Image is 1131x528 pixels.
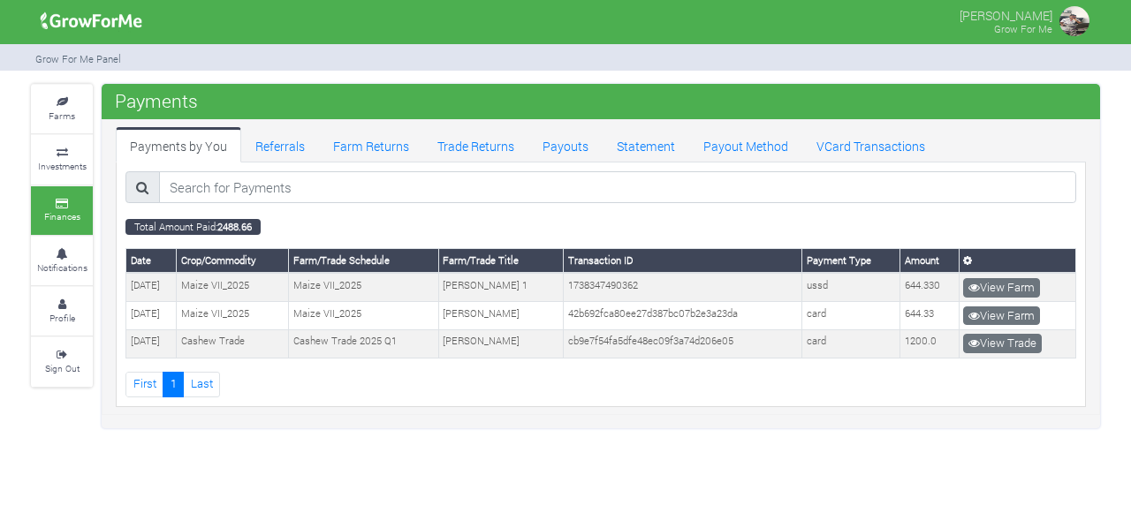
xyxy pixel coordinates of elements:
[802,273,900,301] td: ussd
[126,329,177,358] td: [DATE]
[289,329,439,358] td: Cashew Trade 2025 Q1
[31,237,93,285] a: Notifications
[126,273,177,301] td: [DATE]
[289,249,439,273] th: Farm/Trade Schedule
[963,306,1040,326] a: View Farm
[438,302,564,330] td: [PERSON_NAME]
[177,273,289,301] td: Maize VII_2025
[126,302,177,330] td: [DATE]
[319,127,423,162] a: Farm Returns
[564,302,802,330] td: 42b692fca80ee27d387bc07b2e3a23da
[564,249,802,273] th: Transaction ID
[38,160,87,172] small: Investments
[994,22,1052,35] small: Grow For Me
[126,249,177,273] th: Date
[31,85,93,133] a: Farms
[44,210,80,223] small: Finances
[802,249,900,273] th: Payment Type
[423,127,528,162] a: Trade Returns
[116,127,241,162] a: Payments by You
[960,4,1052,25] p: [PERSON_NAME]
[217,220,252,233] b: 2488.66
[31,337,93,386] a: Sign Out
[438,249,564,273] th: Farm/Trade Title
[49,312,75,324] small: Profile
[963,334,1042,353] a: View Trade
[110,83,202,118] span: Payments
[289,302,439,330] td: Maize VII_2025
[31,287,93,336] a: Profile
[31,186,93,235] a: Finances
[163,372,184,397] a: 1
[241,127,319,162] a: Referrals
[564,329,802,358] td: cb9e7f54fa5dfe48ec09f3a74d206e05
[31,135,93,184] a: Investments
[802,127,939,162] a: VCard Transactions
[438,329,564,358] td: [PERSON_NAME]
[125,372,163,397] a: First
[1057,4,1092,39] img: growforme image
[45,362,80,374] small: Sign Out
[125,372,1076,397] nav: Page Navigation
[900,329,960,358] td: 1200.0
[159,171,1076,203] input: Search for Payments
[177,329,289,358] td: Cashew Trade
[802,329,900,358] td: card
[603,127,689,162] a: Statement
[963,278,1040,298] a: View Farm
[177,302,289,330] td: Maize VII_2025
[900,249,960,273] th: Amount
[528,127,603,162] a: Payouts
[900,302,960,330] td: 644.33
[564,273,802,301] td: 1738347490362
[289,273,439,301] td: Maize VII_2025
[183,372,220,397] a: Last
[900,273,960,301] td: 644.330
[802,302,900,330] td: card
[49,109,75,122] small: Farms
[125,219,261,235] small: Total Amount Paid:
[34,4,148,39] img: growforme image
[37,261,87,274] small: Notifications
[689,127,802,162] a: Payout Method
[177,249,289,273] th: Crop/Commodity
[438,273,564,301] td: [PERSON_NAME] 1
[35,52,121,65] small: Grow For Me Panel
